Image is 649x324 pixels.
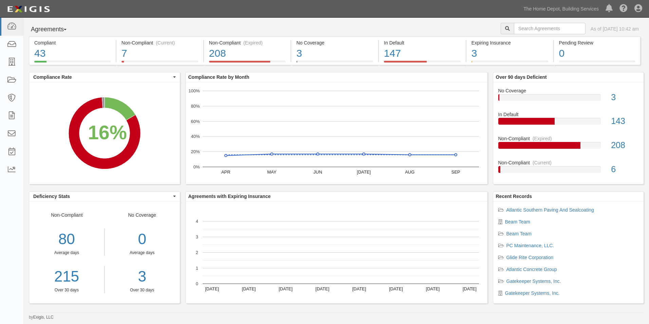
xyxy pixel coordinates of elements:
text: APR [221,169,230,175]
div: 80 [29,229,104,250]
div: No Coverage [493,87,644,94]
text: MAY [267,169,277,175]
div: Non-Compliant (Expired) [209,39,286,46]
div: Over 30 days [29,287,104,293]
a: Exigis, LLC [33,315,54,320]
div: 3 [606,91,644,104]
div: Non-Compliant (Current) [122,39,198,46]
text: [DATE] [389,286,403,291]
text: 80% [191,104,200,109]
div: (Expired) [243,39,263,46]
svg: A chart. [186,82,487,184]
a: Non-Compliant(Current)6 [498,159,639,178]
a: PC Maintenance, LLC. [506,243,554,248]
b: Agreements with Expiring Insurance [188,194,271,199]
button: Deficiency Stats [29,192,180,201]
div: No Coverage [105,212,180,293]
text: [DATE] [278,286,292,291]
div: 6 [606,163,644,176]
a: Non-Compliant(Current)7 [116,61,203,66]
a: Gatekeeper Systems, Inc. [505,290,560,296]
a: 3 [110,266,175,287]
div: 147 [384,46,461,61]
div: No Coverage [296,39,373,46]
small: by [29,314,54,320]
div: 43 [34,46,111,61]
div: Compliant [34,39,111,46]
b: Over 90 days Deficient [496,74,547,80]
div: 0 [110,229,175,250]
input: Search Agreements [514,23,586,34]
a: No Coverage3 [498,87,639,111]
a: Gatekeeper Systems, Inc. [506,278,561,284]
text: SEP [451,169,460,175]
text: [DATE] [315,286,329,291]
button: Agreements [29,23,80,36]
div: Average days [110,250,175,256]
button: Compliance Rate [29,72,180,82]
div: 3 [296,46,373,61]
text: [DATE] [357,169,371,175]
div: In Default [384,39,461,46]
text: JUN [313,169,322,175]
a: Beam Team [505,219,530,224]
a: Non-Compliant(Expired)208 [204,61,291,66]
text: 0% [193,164,200,169]
a: Atlantic Concrete Group [506,267,557,272]
div: 208 [209,46,286,61]
text: [DATE] [462,286,476,291]
text: [DATE] [352,286,366,291]
div: Non-Compliant [493,159,644,166]
text: 40% [191,134,200,139]
div: Non-Compliant [29,212,105,293]
div: (Current) [533,159,552,166]
div: 0 [559,46,635,61]
svg: A chart. [186,201,487,303]
text: 1 [196,266,198,271]
span: Compliance Rate [33,74,171,80]
div: (Expired) [533,135,552,142]
a: Non-Compliant(Expired)208 [498,135,639,159]
img: logo-5460c22ac91f19d4615b14bd174203de0afe785f0fc80cf4dbbc73dc1793850b.png [5,3,52,15]
b: Recent Records [496,194,532,199]
a: Atlantic Southern Paving And Sealcoating [506,207,594,213]
text: 2 [196,250,198,255]
div: 7 [122,46,198,61]
text: 0 [196,281,198,286]
text: 60% [191,119,200,124]
div: Non-Compliant [493,135,644,142]
a: No Coverage3 [291,61,378,66]
span: Deficiency Stats [33,193,171,200]
a: In Default143 [498,111,639,135]
div: Pending Review [559,39,635,46]
text: [DATE] [242,286,256,291]
a: In Default147 [379,61,466,66]
text: [DATE] [205,286,219,291]
i: Help Center - Complianz [619,5,628,13]
div: 208 [606,139,644,151]
a: Pending Review0 [554,61,641,66]
div: As of [DATE] 10:42 am [591,25,639,32]
svg: A chart. [29,82,180,184]
text: 100% [188,88,200,93]
div: 16% [88,119,127,147]
text: 4 [196,219,198,224]
div: In Default [493,111,644,118]
text: 20% [191,149,200,154]
a: Expiring Insurance3 [466,61,553,66]
text: AUG [405,169,414,175]
div: 143 [606,115,644,127]
text: [DATE] [426,286,440,291]
div: Over 30 days [110,287,175,293]
b: Compliance Rate by Month [188,74,249,80]
div: Average days [29,250,104,256]
div: (Current) [156,39,175,46]
div: 3 [471,46,548,61]
a: 215 [29,266,104,287]
a: Compliant43 [29,61,116,66]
